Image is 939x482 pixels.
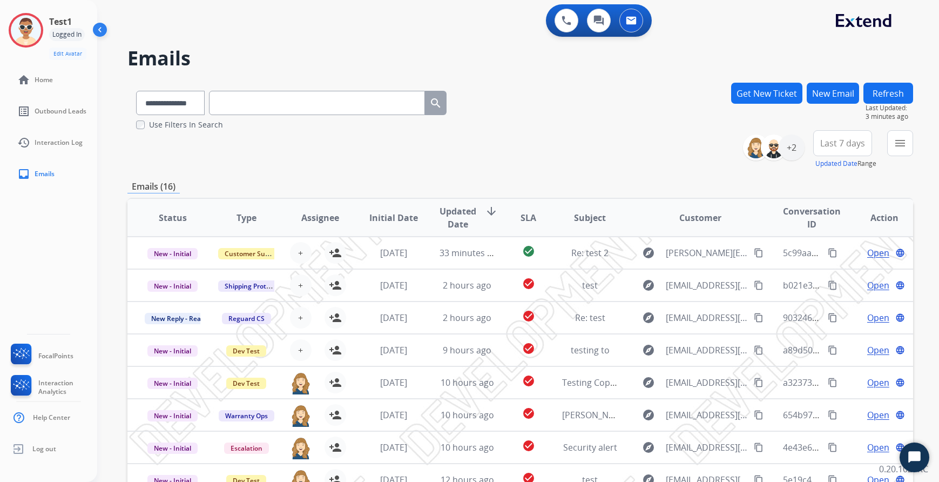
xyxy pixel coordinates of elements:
[866,104,913,112] span: Last Updated:
[369,211,418,224] span: Initial Date
[147,345,198,357] span: New - Initial
[907,450,922,465] svg: Open Chat
[147,378,198,389] span: New - Initial
[290,404,312,427] img: agent-avatar
[895,345,905,355] mat-icon: language
[642,376,655,389] mat-icon: explore
[828,443,837,452] mat-icon: content_copy
[731,83,802,104] button: Get New Ticket
[783,205,841,231] span: Conversation ID
[522,374,535,387] mat-icon: check_circle
[443,312,491,324] span: 2 hours ago
[380,441,407,453] span: [DATE]
[17,73,30,86] mat-icon: home
[867,376,889,389] span: Open
[522,310,535,323] mat-icon: check_circle
[329,376,342,389] mat-icon: person_add
[224,443,269,454] span: Escalation
[867,279,889,292] span: Open
[290,437,312,459] img: agent-avatar
[380,247,407,259] span: [DATE]
[9,375,97,400] a: Interaction Analytics
[571,344,610,356] span: testing to
[218,248,288,259] span: Customer Support
[779,135,805,160] div: +2
[298,311,303,324] span: +
[429,97,442,110] mat-icon: search
[440,247,502,259] span: 33 minutes ago
[9,344,73,369] a: FocalPoints
[329,279,342,292] mat-icon: person_add
[562,377,727,389] span: Testing Copied Emails but Not in CC field
[754,345,764,355] mat-icon: content_copy
[867,441,889,454] span: Open
[867,344,889,357] span: Open
[329,311,342,324] mat-icon: person_add
[895,443,905,452] mat-icon: language
[49,15,72,28] h3: Test1
[443,279,491,291] span: 2 hours ago
[290,275,312,296] button: +
[485,205,498,218] mat-icon: arrow_downward
[895,313,905,323] mat-icon: language
[754,443,764,452] mat-icon: content_copy
[813,130,872,156] button: Last 7 days
[828,313,837,323] mat-icon: content_copy
[522,407,535,420] mat-icon: check_circle
[237,211,256,224] span: Type
[895,378,905,387] mat-icon: language
[754,378,764,387] mat-icon: content_copy
[679,211,721,224] span: Customer
[222,313,271,324] span: Reguard CS
[666,246,748,259] span: [PERSON_NAME][EMAIL_ADDRESS][DOMAIN_NAME]
[35,170,55,178] span: Emails
[895,280,905,290] mat-icon: language
[666,409,748,421] span: [EMAIL_ADDRESS][DOMAIN_NAME]
[127,180,180,193] p: Emails (16)
[35,138,83,147] span: Interaction Log
[290,307,312,329] button: +
[440,205,476,231] span: Updated Date
[145,313,231,324] span: New Reply - Reassigned
[17,105,30,118] mat-icon: list_alt
[226,378,266,389] span: Dev Test
[380,312,407,324] span: [DATE]
[49,28,85,41] div: Logged In
[38,352,73,360] span: FocalPoints
[815,159,857,168] button: Updated Date
[840,199,913,237] th: Action
[900,443,929,472] button: Start Chat
[807,83,859,104] button: New Email
[582,279,598,291] span: test
[754,410,764,420] mat-icon: content_copy
[329,441,342,454] mat-icon: person_add
[828,378,837,387] mat-icon: content_copy
[828,280,837,290] mat-icon: content_copy
[17,136,30,149] mat-icon: history
[522,277,535,290] mat-icon: check_circle
[828,248,837,258] mat-icon: content_copy
[828,345,837,355] mat-icon: content_copy
[441,409,494,421] span: 10 hours ago
[443,344,491,356] span: 9 hours ago
[666,279,748,292] span: [EMAIL_ADDRESS][DOMAIN_NAME]
[642,441,655,454] mat-icon: explore
[290,372,312,394] img: agent-avatar
[329,409,342,421] mat-icon: person_add
[298,246,303,259] span: +
[820,141,865,145] span: Last 7 days
[522,245,535,258] mat-icon: check_circle
[329,246,342,259] mat-icon: person_add
[380,279,407,291] span: [DATE]
[290,339,312,361] button: +
[147,280,198,292] span: New - Initial
[147,410,198,421] span: New - Initial
[642,409,655,421] mat-icon: explore
[149,119,223,130] label: Use Filters In Search
[571,247,609,259] span: Re: test 2
[298,279,303,292] span: +
[666,311,748,324] span: [EMAIL_ADDRESS][DOMAIN_NAME]
[522,439,535,452] mat-icon: check_circle
[754,280,764,290] mat-icon: content_copy
[159,211,187,224] span: Status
